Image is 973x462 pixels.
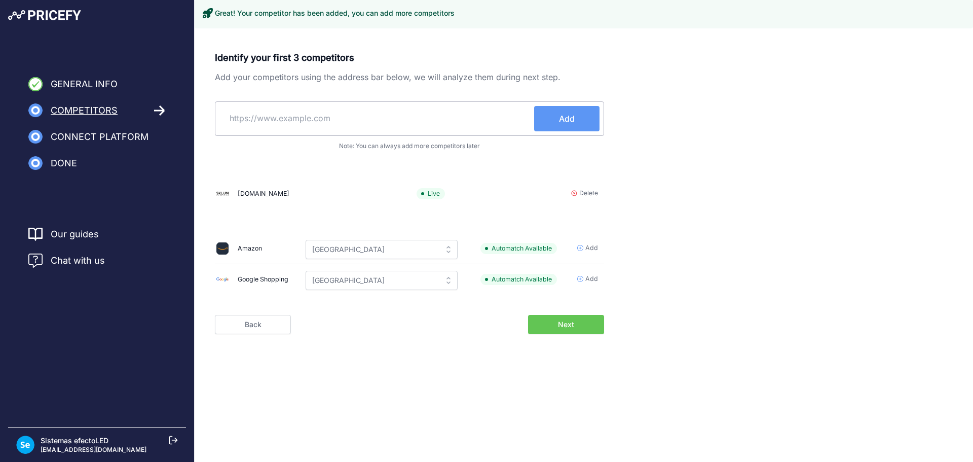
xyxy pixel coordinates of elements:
[558,319,574,330] span: Next
[51,77,118,91] span: General Info
[41,436,146,446] p: Sistemas efectoLED
[238,189,289,199] div: [DOMAIN_NAME]
[306,240,458,259] input: Please select a country
[28,254,105,268] a: Chat with us
[8,10,81,20] img: Pricefy Logo
[306,271,458,290] input: Please select a country
[579,189,598,198] span: Delete
[559,113,575,125] span: Add
[417,188,445,200] span: Live
[480,274,557,286] span: Automatch Available
[41,446,146,454] p: [EMAIL_ADDRESS][DOMAIN_NAME]
[51,130,148,144] span: Connect Platform
[585,243,598,253] span: Add
[219,106,534,130] input: https://www.example.com
[215,142,604,150] p: Note: You can always add more competitors later
[534,106,600,131] button: Add
[51,227,99,241] a: Our guides
[215,8,455,18] h3: Great! Your competitor has been added, you can add more competitors
[215,315,291,334] a: Back
[215,51,604,65] p: Identify your first 3 competitors
[528,315,604,334] button: Next
[585,274,598,284] span: Add
[215,71,604,83] p: Add your competitors using the address bar below, we will analyze them during next step.
[238,275,288,285] div: Google Shopping
[51,156,77,170] span: Done
[238,244,262,254] div: Amazon
[51,103,118,118] span: Competitors
[480,243,557,255] span: Automatch Available
[51,254,105,268] span: Chat with us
